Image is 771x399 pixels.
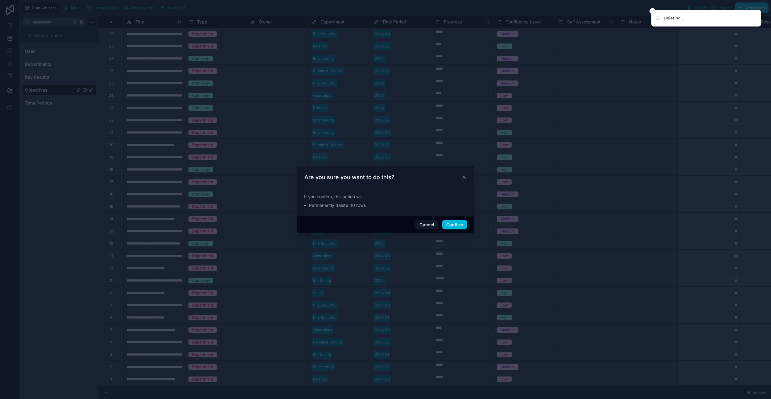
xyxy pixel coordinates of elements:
[309,202,467,208] li: Permanently delete 40 rows
[664,15,684,21] div: Deleting...
[304,194,467,200] span: If you confirm, this action will...
[649,8,656,14] button: Close toast
[304,174,394,181] h3: Are you sure you want to do this?
[415,220,438,230] button: Cancel
[442,220,467,230] button: Confirm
